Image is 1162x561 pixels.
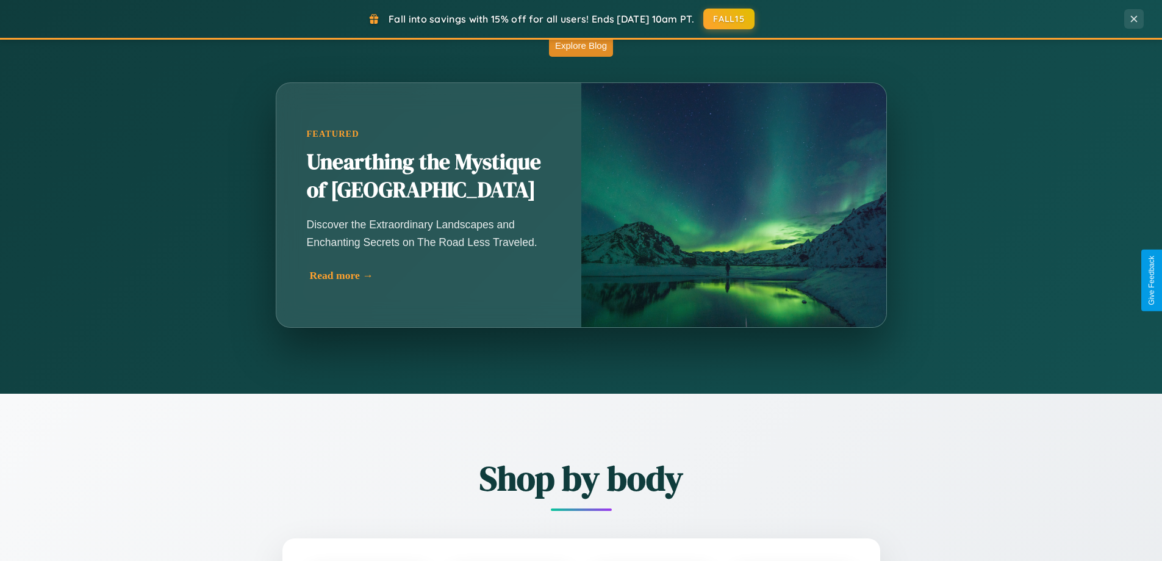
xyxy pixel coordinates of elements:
[310,269,554,282] div: Read more →
[307,216,551,250] p: Discover the Extraordinary Landscapes and Enchanting Secrets on The Road Less Traveled.
[307,148,551,204] h2: Unearthing the Mystique of [GEOGRAPHIC_DATA]
[307,129,551,139] div: Featured
[703,9,755,29] button: FALL15
[215,455,947,502] h2: Shop by body
[1147,256,1156,305] div: Give Feedback
[549,34,613,57] button: Explore Blog
[389,13,694,25] span: Fall into savings with 15% off for all users! Ends [DATE] 10am PT.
